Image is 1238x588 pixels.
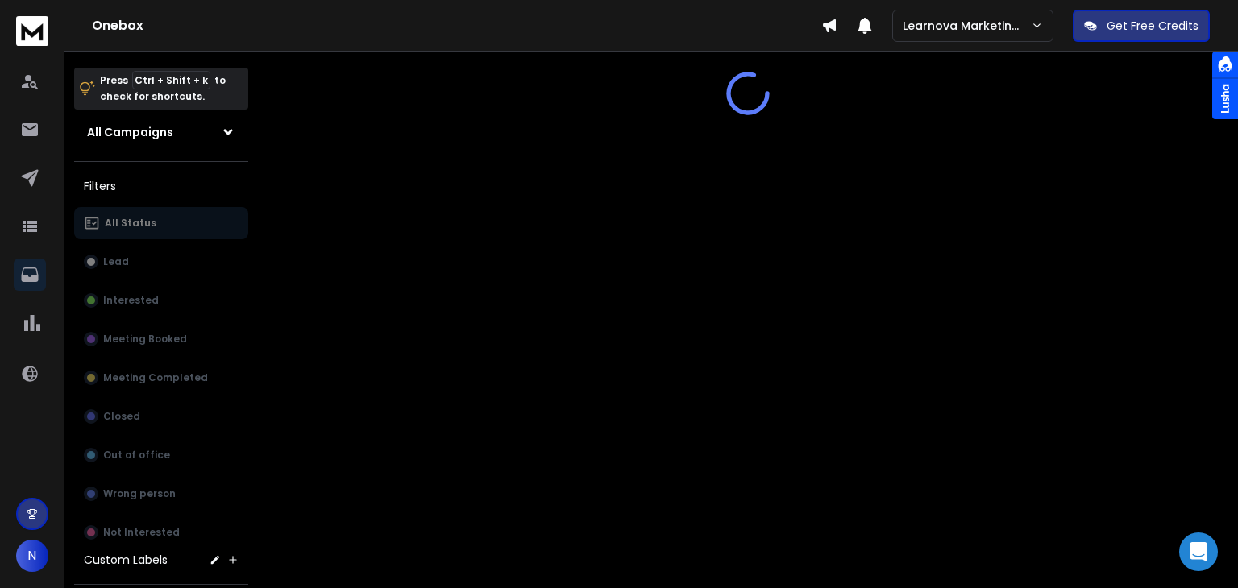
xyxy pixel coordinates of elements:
button: N [16,540,48,572]
h3: Custom Labels [84,552,168,568]
p: Get Free Credits [1107,18,1199,34]
div: Open Intercom Messenger [1179,532,1218,571]
button: All Campaigns [74,116,248,148]
h3: Filters [74,175,248,197]
h1: Onebox [92,16,821,35]
h1: All Campaigns [87,124,173,140]
p: Press to check for shortcuts. [100,72,226,105]
button: Get Free Credits [1073,10,1210,42]
img: logo [16,16,48,46]
span: Ctrl + Shift + k [132,71,210,89]
p: Learnova Marketing Emails [903,18,1031,34]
